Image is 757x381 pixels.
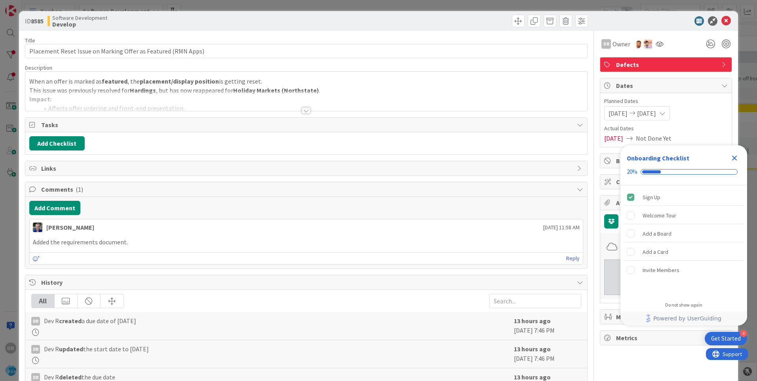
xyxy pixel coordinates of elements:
[643,229,671,238] div: Add a Board
[634,40,643,48] img: AS
[616,198,717,208] span: Attachments
[41,164,573,173] span: Links
[33,238,580,247] p: Added the requirements document.
[514,317,551,325] b: 13 hours ago
[627,168,741,175] div: Checklist progress: 20%
[624,261,744,279] div: Invite Members is incomplete.
[616,156,717,166] span: Block
[59,373,82,381] b: deleted
[59,317,82,325] b: created
[33,223,42,232] img: RT
[643,192,660,202] div: Sign Up
[624,207,744,224] div: Welcome Tour is incomplete.
[643,265,679,275] div: Invite Members
[636,133,671,143] span: Not Done Yet
[25,37,35,44] label: Title
[44,344,149,354] span: Dev R the start date to [DATE]
[59,345,83,353] b: updated
[616,81,717,90] span: Dates
[76,185,83,193] span: ( 1 )
[637,109,656,118] span: [DATE]
[25,16,44,26] span: ID
[604,124,728,133] span: Actual Dates
[624,225,744,242] div: Add a Board is incomplete.
[643,247,668,257] div: Add a Card
[41,120,573,130] span: Tasks
[740,330,747,337] div: 4
[29,86,583,95] p: This issue was previously resolved for , but has now reappeared for .
[711,335,741,343] div: Get Started
[609,109,628,118] span: [DATE]
[644,40,652,48] img: RS
[140,77,219,85] strong: placement/display position
[620,145,747,326] div: Checklist Container
[514,344,581,364] div: [DATE] 7:46 PM
[604,133,623,143] span: [DATE]
[41,278,573,287] span: History
[52,15,107,21] span: Software Development
[624,189,744,206] div: Sign Up is complete.
[44,316,136,326] span: Dev R a due date of [DATE]
[566,253,580,263] a: Reply
[32,294,55,308] div: All
[29,136,85,150] button: Add Checklist
[102,77,127,85] strong: featured
[604,97,728,105] span: Planned Dates
[643,211,676,220] div: Welcome Tour
[705,332,747,345] div: Open Get Started checklist, remaining modules: 4
[25,44,588,58] input: type card name here...
[665,302,702,308] div: Do not show again
[29,201,80,215] button: Add Comment
[31,317,40,326] div: DR
[52,21,107,27] b: Develop
[46,223,94,232] div: [PERSON_NAME]
[616,60,717,69] span: Defects
[620,185,747,297] div: Checklist items
[514,345,551,353] b: 13 hours ago
[233,86,319,94] strong: Holiday Markets (Northstate)
[620,311,747,326] div: Footer
[728,152,741,164] div: Close Checklist
[616,312,717,322] span: Mirrors
[31,345,40,354] div: DR
[130,86,156,94] strong: Hardings
[514,373,551,381] b: 13 hours ago
[17,1,36,11] span: Support
[489,294,581,308] input: Search...
[543,223,580,232] span: [DATE] 11:58 AM
[624,243,744,261] div: Add a Card is incomplete.
[601,39,611,49] div: DR
[627,168,637,175] div: 20%
[653,314,721,323] span: Powered by UserGuiding
[627,153,689,163] div: Onboarding Checklist
[31,17,44,25] b: 8585
[616,177,717,187] span: Custom Fields
[514,316,581,336] div: [DATE] 7:46 PM
[25,64,52,71] span: Description
[624,311,743,326] a: Powered by UserGuiding
[612,39,630,49] span: Owner
[616,333,717,343] span: Metrics
[41,185,573,194] span: Comments
[29,77,583,86] p: When an offer is marked as , the is getting reset.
